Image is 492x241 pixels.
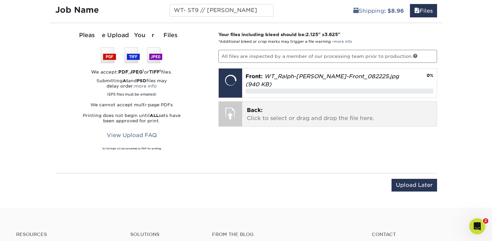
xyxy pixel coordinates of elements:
strong: TIFF [149,69,160,75]
a: more info [334,39,352,44]
input: Upload Later [392,179,437,192]
strong: PSD [137,78,146,83]
strong: ALL [150,113,159,118]
a: Files [410,4,437,17]
strong: Your files including bleed should be: " x " [218,32,340,37]
span: shipping [353,8,359,14]
input: Enter a job name [169,4,274,17]
p: Printing does not begin until sets have been approved for print. [55,113,209,124]
strong: PDF [118,69,128,75]
strong: AI [123,78,128,83]
span: Back: [247,107,263,113]
div: We accept: , or files. [55,69,209,75]
h4: Resources [16,232,120,237]
h4: From the Blog [212,232,354,237]
div: Please Upload Your Files [55,31,209,40]
p: Submitting and files may delay order: [55,78,209,97]
small: (EPS files must be emailed) [107,89,156,97]
a: more info [134,84,157,89]
span: files [414,8,420,14]
h4: Solutions [130,232,202,237]
p: We cannot accept multi-page PDFs [55,102,209,108]
iframe: Google Customer Reviews [2,221,57,239]
p: All files are inspected by a member of our processing team prior to production. [218,50,437,63]
small: *Additional bleed or crop marks may trigger a file warning – [218,39,352,44]
sup: 1 [143,69,144,73]
sup: 1 [160,69,161,73]
strong: Job Name [55,5,99,15]
span: 2.125 [306,32,318,37]
img: We accept: PSD, TIFF, or JPEG (JPG) [101,47,162,63]
em: WT_Ralph-[PERSON_NAME]-Front_082225.jpg (940 KB) [245,73,399,88]
b: : $8.96 [384,8,404,14]
a: View Upload FAQ [102,129,161,142]
p: Click to select or drag and drop the file here. [247,106,432,122]
iframe: Intercom live chat [469,218,485,234]
span: Front: [245,73,263,80]
a: Contact [372,232,476,237]
span: 3.625 [325,32,338,37]
strong: JPEG [130,69,143,75]
a: Shipping: $8.96 [349,4,408,17]
span: 2 [483,218,488,224]
div: All formats will be converted to PDF for printing. [55,147,209,150]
